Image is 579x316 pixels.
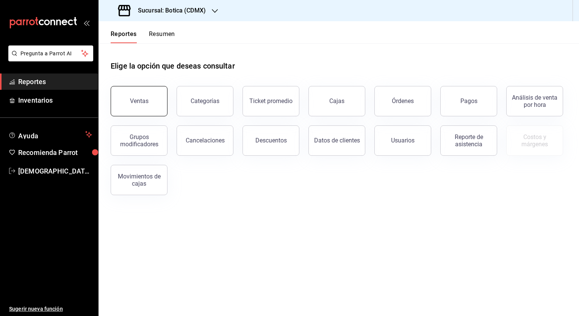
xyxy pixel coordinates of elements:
[116,173,163,187] div: Movimientos de cajas
[314,137,360,144] div: Datos de clientes
[177,125,233,156] button: Cancelaciones
[111,60,235,72] h1: Elige la opción que deseas consultar
[460,97,477,105] div: Pagos
[391,137,415,144] div: Usuarios
[111,30,137,43] button: Reportes
[111,125,167,156] button: Grupos modificadores
[132,6,206,15] h3: Sucursal: Botica (CDMX)
[191,97,219,105] div: Categorías
[18,95,92,105] span: Inventarios
[255,137,287,144] div: Descuentos
[445,133,492,148] div: Reporte de asistencia
[18,147,92,158] span: Recomienda Parrot
[18,130,82,139] span: Ayuda
[8,45,93,61] button: Pregunta a Parrot AI
[111,86,167,116] button: Ventas
[374,86,431,116] button: Órdenes
[111,165,167,195] button: Movimientos de cajas
[5,55,93,63] a: Pregunta a Parrot AI
[511,133,558,148] div: Costos y márgenes
[329,97,344,105] div: Cajas
[243,86,299,116] button: Ticket promedio
[440,125,497,156] button: Reporte de asistencia
[392,97,414,105] div: Órdenes
[111,30,175,43] div: navigation tabs
[440,86,497,116] button: Pagos
[18,77,92,87] span: Reportes
[130,97,149,105] div: Ventas
[511,94,558,108] div: Análisis de venta por hora
[374,125,431,156] button: Usuarios
[116,133,163,148] div: Grupos modificadores
[308,86,365,116] button: Cajas
[83,20,89,26] button: open_drawer_menu
[243,125,299,156] button: Descuentos
[9,305,92,313] span: Sugerir nueva función
[249,97,293,105] div: Ticket promedio
[506,86,563,116] button: Análisis de venta por hora
[186,137,225,144] div: Cancelaciones
[149,30,175,43] button: Resumen
[177,86,233,116] button: Categorías
[506,125,563,156] button: Contrata inventarios para ver este reporte
[308,125,365,156] button: Datos de clientes
[18,166,92,176] span: [DEMOGRAPHIC_DATA][PERSON_NAME][DATE]
[20,50,81,58] span: Pregunta a Parrot AI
